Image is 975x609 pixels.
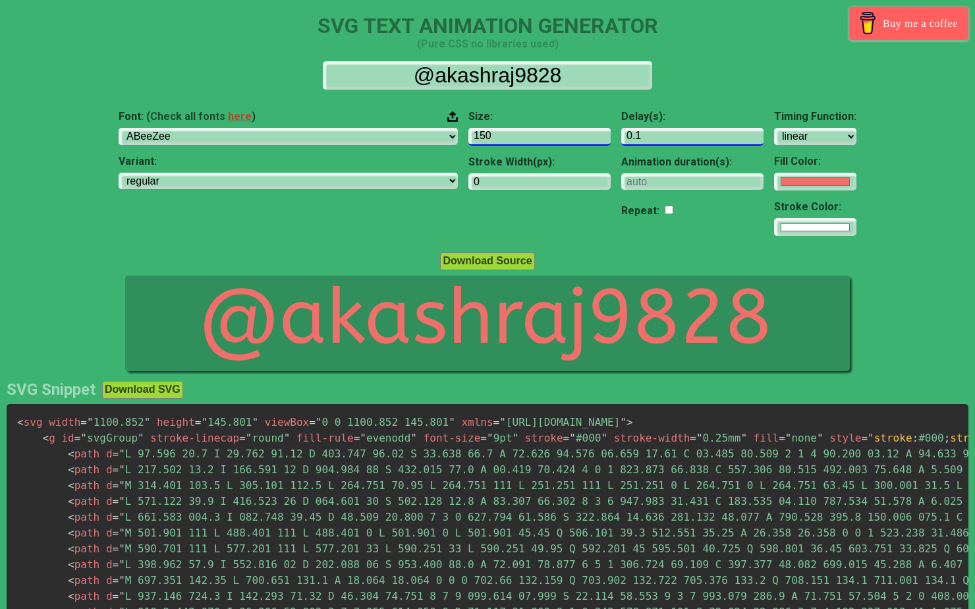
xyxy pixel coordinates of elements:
[119,574,125,587] span: "
[68,590,74,602] span: <
[119,479,125,492] span: "
[106,495,113,507] span: d
[621,156,764,168] label: Animation duration(s):
[912,432,919,444] span: :
[620,416,627,428] span: "
[113,590,119,602] span: =
[354,432,417,444] span: evenodd
[354,432,360,444] span: =
[468,156,611,168] label: Stroke Width(px):
[146,110,256,123] span: (Check all fonts )
[246,432,252,444] span: "
[157,416,195,428] span: height
[316,416,322,428] span: "
[80,416,87,428] span: =
[493,416,627,428] span: [URL][DOMAIN_NAME]
[480,432,518,444] span: 9pt
[68,558,74,571] span: <
[309,416,316,428] span: =
[119,111,256,123] span: Font:
[779,432,785,444] span: =
[690,432,747,444] span: 0.25mm
[68,527,74,539] span: <
[601,432,607,444] span: "
[829,432,861,444] span: style
[360,432,366,444] span: "
[309,416,455,428] span: 0 0 1100.852 145.801
[493,416,500,428] span: =
[106,542,113,555] span: d
[690,432,696,444] span: =
[138,432,144,444] span: "
[201,416,208,428] span: "
[563,432,570,444] span: =
[113,495,119,507] span: =
[74,432,81,444] span: =
[665,206,673,214] input: auto
[468,128,611,146] input: 100
[119,511,125,523] span: "
[106,448,113,460] span: d
[106,511,113,523] span: d
[563,432,607,444] span: #000
[817,432,823,444] span: "
[102,381,183,398] button: Download SVG
[113,448,119,460] span: =
[119,495,125,507] span: "
[7,381,96,399] h2: SVG Snippet
[849,7,968,40] a: Buy me a coffee
[68,495,74,507] span: <
[68,479,99,492] span: path
[480,432,487,444] span: =
[106,479,113,492] span: d
[614,432,690,444] span: stroke-width
[513,432,519,444] span: "
[774,111,856,123] label: Timing Function:
[106,558,113,571] span: d
[119,542,125,555] span: "
[113,542,119,555] span: =
[87,416,94,428] span: "
[106,463,113,476] span: d
[621,111,764,123] label: Delay(s):
[150,432,239,444] span: stroke-linecap
[569,432,576,444] span: "
[195,416,258,428] span: 145.801
[447,111,458,123] img: Upload your font
[144,416,151,428] span: "
[119,156,458,167] label: Variant:
[17,416,43,428] span: svg
[68,448,99,460] span: path
[43,432,55,444] span: g
[106,590,113,602] span: d
[468,111,611,123] label: Size:
[449,416,455,428] span: "
[61,432,74,444] span: id
[68,574,99,587] span: path
[68,590,99,602] span: path
[239,432,246,444] span: =
[754,432,779,444] span: fill
[68,479,74,492] span: <
[113,558,119,571] span: =
[119,448,125,460] span: "
[499,416,506,428] span: "
[68,558,99,571] span: path
[68,511,99,523] span: path
[106,574,113,587] span: d
[239,432,290,444] span: round
[621,173,764,190] input: auto
[68,542,99,555] span: path
[68,463,99,476] span: path
[68,463,74,476] span: <
[113,574,119,587] span: =
[861,432,874,444] span: ="
[621,128,764,146] input: 0.1s
[113,479,119,492] span: =
[68,511,74,523] span: <
[119,590,125,602] span: "
[774,201,856,213] label: Stroke Color:
[296,432,354,444] span: fill-rule
[461,416,493,428] span: xmlns
[113,527,119,539] span: =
